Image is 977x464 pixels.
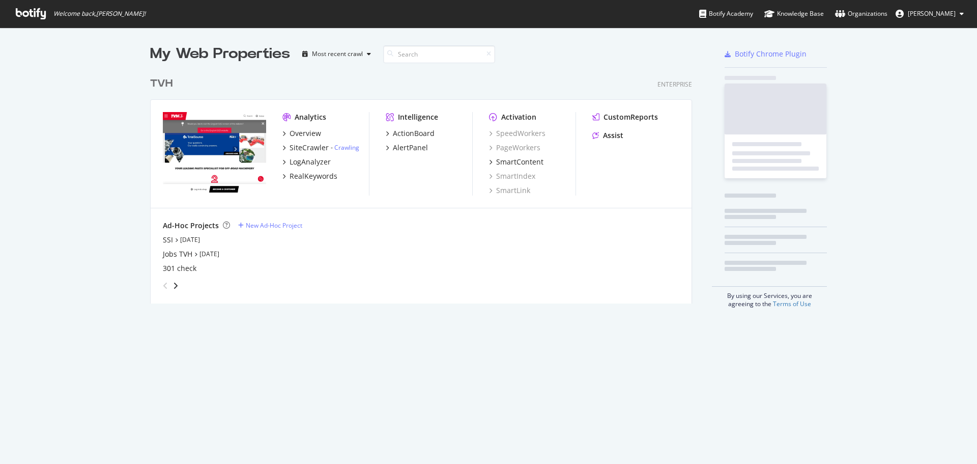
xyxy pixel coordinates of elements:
[393,143,428,153] div: AlertPanel
[489,171,535,181] a: SmartIndex
[699,9,753,19] div: Botify Academy
[163,235,173,245] a: SSI
[334,143,359,152] a: Crawling
[386,128,435,139] a: ActionBoard
[163,263,196,274] a: 301 check
[290,143,329,153] div: SiteCrawler
[150,76,173,91] div: TVH
[290,128,321,139] div: Overview
[908,9,956,18] span: Steven De Moor
[725,49,807,59] a: Botify Chrome Plugin
[603,130,623,141] div: Assist
[735,49,807,59] div: Botify Chrome Plugin
[657,80,692,89] div: Enterprise
[835,9,887,19] div: Organizations
[312,51,363,57] div: Most recent crawl
[163,221,219,231] div: Ad-Hoc Projects
[489,185,530,196] a: SmartLink
[290,157,331,167] div: LogAnalyzer
[282,171,337,181] a: RealKeywords
[150,64,700,304] div: grid
[887,6,972,22] button: [PERSON_NAME]
[290,171,337,181] div: RealKeywords
[150,44,290,64] div: My Web Properties
[295,112,326,122] div: Analytics
[163,249,192,259] a: Jobs TVH
[592,130,623,141] a: Assist
[163,112,266,195] img: tvh.com
[331,143,359,152] div: -
[282,128,321,139] a: Overview
[150,76,177,91] a: TVH
[489,157,543,167] a: SmartContent
[489,143,540,153] a: PageWorkers
[172,281,179,291] div: angle-right
[604,112,658,122] div: CustomReports
[773,299,811,308] a: Terms of Use
[159,278,172,294] div: angle-left
[489,128,545,139] a: SpeedWorkers
[383,45,495,63] input: Search
[764,9,824,19] div: Knowledge Base
[496,157,543,167] div: SmartContent
[199,250,219,258] a: [DATE]
[53,10,146,18] span: Welcome back, [PERSON_NAME] !
[180,235,200,244] a: [DATE]
[246,221,302,230] div: New Ad-Hoc Project
[398,112,438,122] div: Intelligence
[393,128,435,139] div: ActionBoard
[298,46,375,62] button: Most recent crawl
[386,143,428,153] a: AlertPanel
[282,143,359,153] a: SiteCrawler- Crawling
[238,221,302,230] a: New Ad-Hoc Project
[592,112,658,122] a: CustomReports
[712,286,827,308] div: By using our Services, you are agreeing to the
[282,157,331,167] a: LogAnalyzer
[501,112,536,122] div: Activation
